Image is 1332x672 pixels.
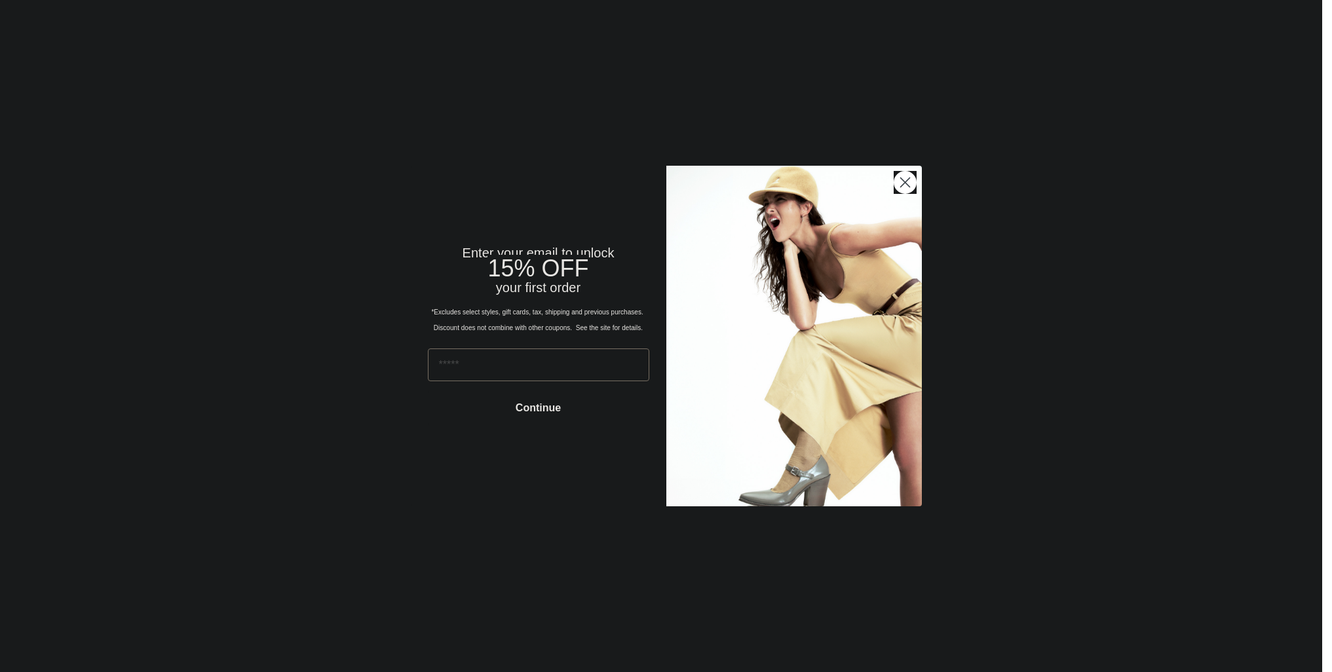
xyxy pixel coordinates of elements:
span: your first order [496,280,580,295]
button: Close dialog [894,171,917,194]
button: Continue [428,390,649,426]
span: Enter your email to unlock [463,246,615,260]
span: *Excludes select styles, gift cards, tax, shipping and previous purchases. Discount does not comb... [431,308,645,331]
span: 15% OFF [487,255,588,282]
img: 93be19ad-e773-4382-80b9-c9d740c9197f.jpeg [666,166,922,506]
input: Email [428,348,649,381]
